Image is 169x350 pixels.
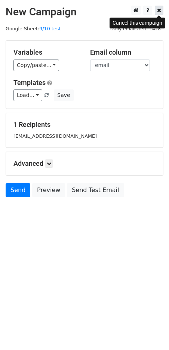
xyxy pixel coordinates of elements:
h5: Variables [13,48,79,57]
button: Save [54,89,73,101]
a: Daily emails left: 1428 [108,26,163,31]
a: Preview [32,183,65,197]
small: [EMAIL_ADDRESS][DOMAIN_NAME] [13,133,97,139]
h2: New Campaign [6,6,163,18]
a: Send Test Email [67,183,124,197]
a: Copy/paste... [13,60,59,71]
a: Templates [13,79,46,86]
a: Load... [13,89,42,101]
h5: Advanced [13,159,156,168]
h5: Email column [90,48,156,57]
a: Send [6,183,30,197]
iframe: Chat Widget [132,314,169,350]
small: Google Sheet: [6,26,61,31]
h5: 1 Recipients [13,121,156,129]
div: Cancel this campaign [110,18,165,28]
span: Daily emails left: 1428 [108,25,163,33]
a: 9/10 test [39,26,61,31]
